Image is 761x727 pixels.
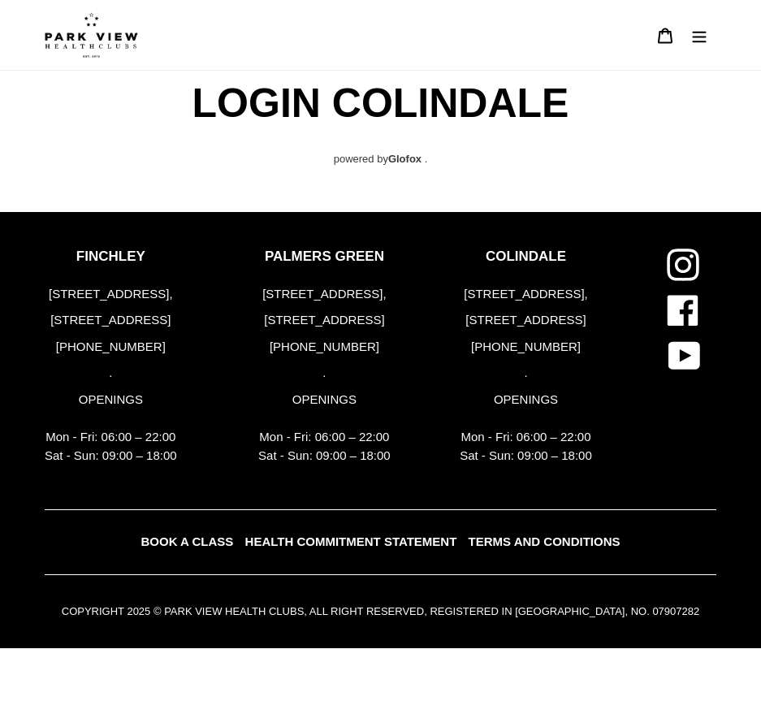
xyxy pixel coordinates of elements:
p: [PHONE_NUMBER] [460,338,592,357]
p: . [258,364,391,383]
div: powered by . [45,136,716,167]
span: BOOK A CLASS [141,534,233,548]
p: [STREET_ADDRESS], [460,285,592,304]
span: LOGIN COLINDALE [188,71,573,136]
p: . [460,364,592,383]
p: [STREET_ADDRESS], [45,285,177,304]
img: Park view health clubs is a gym near you. [45,12,138,58]
p: [STREET_ADDRESS], [258,285,391,304]
p: PALMERS GREEN [258,249,391,265]
span: TERMS AND CONDITIONS [469,534,620,548]
p: OPENINGS [258,391,391,409]
p: . [45,364,177,383]
span: HEALTH COMMITMENT STATEMENT [245,534,457,548]
p: Mon - Fri: 06:00 – 22:00 Sat - Sun: 09:00 – 18:00 [460,428,592,465]
a: BOOK A CLASS [136,530,237,554]
p: OPENINGS [460,391,592,409]
p: [PHONE_NUMBER] [45,338,177,357]
small: COPYRIGHT 2025 © PARK VIEW HEALTH CLUBS, ALL RIGHT RESERVED, REGISTERED IN [GEOGRAPHIC_DATA], NO.... [62,605,699,617]
p: COLINDALE [460,249,592,265]
a: HEALTH COMMITMENT STATEMENT [241,530,461,554]
p: Mon - Fri: 06:00 – 22:00 Sat - Sun: 09:00 – 18:00 [258,428,391,465]
button: Menu [682,17,716,53]
p: [STREET_ADDRESS] [45,311,177,330]
p: FINCHLEY [45,249,177,265]
p: Mon - Fri: 06:00 – 22:00 Sat - Sun: 09:00 – 18:00 [45,428,177,465]
p: [STREET_ADDRESS] [460,311,592,330]
p: OPENINGS [45,391,177,409]
p: [PHONE_NUMBER] [258,338,391,357]
a: Glofox [388,153,422,165]
p: [STREET_ADDRESS] [258,311,391,330]
a: TERMS AND CONDITIONS [465,530,625,554]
